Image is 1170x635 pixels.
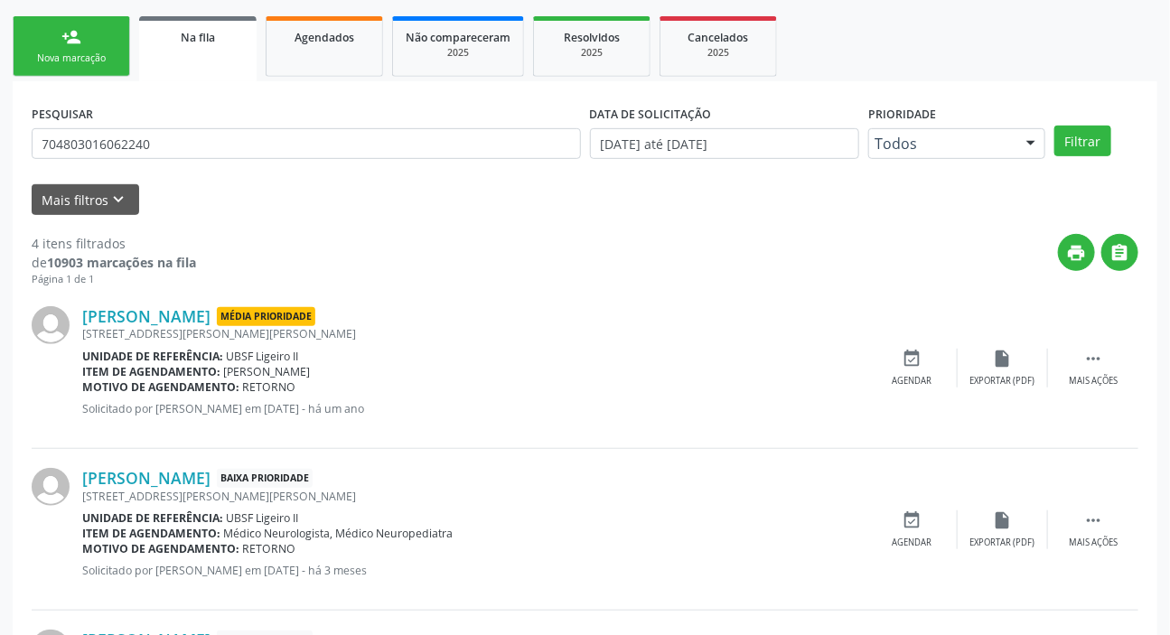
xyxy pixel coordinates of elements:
span: Médico Neurologista, Médico Neuropediatra [224,526,454,541]
strong: 10903 marcações na fila [47,254,196,271]
i: insert_drive_file [993,510,1013,530]
p: Solicitado por [PERSON_NAME] em [DATE] - há 3 meses [82,563,867,578]
span: Agendados [295,30,354,45]
i: keyboard_arrow_down [109,190,129,210]
i:  [1083,349,1103,369]
b: Unidade de referência: [82,349,223,364]
p: Solicitado por [PERSON_NAME] em [DATE] - há um ano [82,401,867,416]
input: Nome, CNS [32,128,581,159]
div: Mais ações [1069,537,1118,549]
span: Na fila [181,30,215,45]
span: RETORNO [243,541,296,556]
a: [PERSON_NAME] [82,306,211,326]
img: img [32,468,70,506]
button: print [1058,234,1095,271]
div: Exportar (PDF) [970,537,1035,549]
span: Média Prioridade [217,307,315,326]
div: Nova marcação [26,51,117,65]
div: [STREET_ADDRESS][PERSON_NAME][PERSON_NAME] [82,326,867,341]
div: Agendar [893,537,932,549]
i: insert_drive_file [993,349,1013,369]
span: [PERSON_NAME] [224,364,311,379]
span: Resolvidos [564,30,620,45]
input: Selecione um intervalo [590,128,860,159]
span: Baixa Prioridade [217,469,313,488]
button:  [1101,234,1138,271]
a: [PERSON_NAME] [82,468,211,488]
span: Todos [875,135,1008,153]
b: Unidade de referência: [82,510,223,526]
div: Mais ações [1069,375,1118,388]
i: print [1067,243,1087,263]
span: UBSF Ligeiro II [227,510,299,526]
img: img [32,306,70,344]
span: Cancelados [688,30,749,45]
label: DATA DE SOLICITAÇÃO [590,100,712,128]
div: Agendar [893,375,932,388]
div: de [32,253,196,272]
div: Página 1 de 1 [32,272,196,287]
b: Item de agendamento: [82,526,220,541]
i: event_available [903,510,922,530]
div: [STREET_ADDRESS][PERSON_NAME][PERSON_NAME] [82,489,867,504]
div: 2025 [547,46,637,60]
span: Não compareceram [406,30,510,45]
i:  [1110,243,1130,263]
div: 2025 [406,46,510,60]
i: event_available [903,349,922,369]
label: Prioridade [868,100,936,128]
button: Mais filtroskeyboard_arrow_down [32,184,139,216]
div: Exportar (PDF) [970,375,1035,388]
div: 4 itens filtrados [32,234,196,253]
div: 2025 [673,46,763,60]
i:  [1083,510,1103,530]
b: Motivo de agendamento: [82,379,239,395]
span: UBSF Ligeiro II [227,349,299,364]
label: PESQUISAR [32,100,93,128]
span: RETORNO [243,379,296,395]
b: Motivo de agendamento: [82,541,239,556]
button: Filtrar [1054,126,1111,156]
div: person_add [61,27,81,47]
b: Item de agendamento: [82,364,220,379]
